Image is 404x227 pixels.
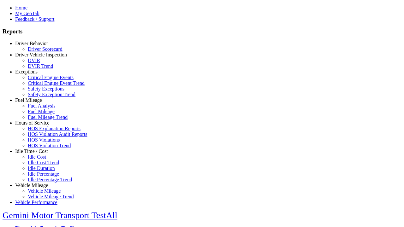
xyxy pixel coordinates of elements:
[15,97,42,103] a: Fuel Mileage
[15,11,39,16] a: My GeoTab
[28,114,68,120] a: Fuel Mileage Trend
[28,109,55,114] a: Fuel Mileage
[28,166,55,171] a: Idle Duration
[28,160,59,165] a: Idle Cost Trend
[28,131,87,137] a: HOS Violation Audit Reports
[28,103,56,108] a: Fuel Analysis
[28,171,59,177] a: Idle Percentage
[28,92,75,97] a: Safety Exception Trend
[15,41,48,46] a: Driver Behavior
[28,46,62,52] a: Driver Scorecard
[15,16,54,22] a: Feedback / Support
[28,194,74,199] a: Vehicle Mileage Trend
[3,210,117,220] a: Gemini Motor Transport TestAll
[28,126,80,131] a: HOS Explanation Reports
[15,200,57,205] a: Vehicle Performance
[15,183,48,188] a: Vehicle Mileage
[15,120,49,125] a: Hours of Service
[28,143,71,148] a: HOS Violation Trend
[28,80,85,86] a: Critical Engine Event Trend
[28,63,53,69] a: DVIR Trend
[28,188,61,194] a: Vehicle Mileage
[28,86,64,91] a: Safety Exceptions
[28,75,74,80] a: Critical Engine Events
[28,137,60,143] a: HOS Violations
[15,5,27,10] a: Home
[28,154,46,160] a: Idle Cost
[28,177,72,182] a: Idle Percentage Trend
[15,69,38,74] a: Exceptions
[15,52,67,57] a: Driver Vehicle Inspection
[15,148,48,154] a: Idle Time / Cost
[28,58,40,63] a: DVIR
[3,28,401,35] h3: Reports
